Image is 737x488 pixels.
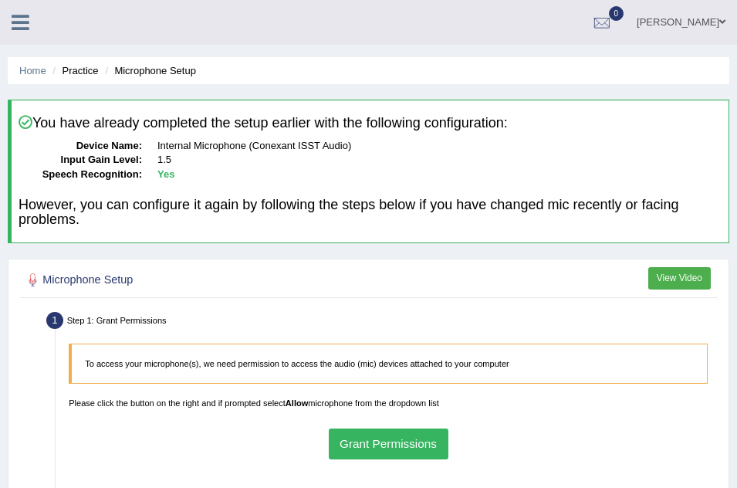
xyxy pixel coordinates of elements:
h2: Microphone Setup [23,270,451,290]
a: Home [19,65,46,76]
dt: Device Name: [19,139,142,154]
li: Practice [49,63,98,78]
dt: Input Gain Level: [19,153,142,168]
b: Yes [157,168,174,180]
dd: Internal Microphone (Conexant ISST Audio) [157,139,722,154]
p: To access your microphone(s), we need permission to access the audio (mic) devices attached to yo... [85,358,694,370]
p: Please click the button on the right and if prompted select microphone from the dropdown list [69,397,708,409]
button: Grant Permissions [329,429,448,459]
h4: However, you can configure it again by following the steps below if you have changed mic recently... [19,198,722,229]
li: Microphone Setup [101,63,196,78]
span: 0 [609,6,624,21]
div: Step 1: Grant Permissions [41,308,723,337]
dt: Speech Recognition: [19,168,142,182]
h4: You have already completed the setup earlier with the following configuration: [19,115,722,131]
button: View Video [648,267,711,290]
dd: 1.5 [157,153,722,168]
b: Allow [286,398,308,408]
